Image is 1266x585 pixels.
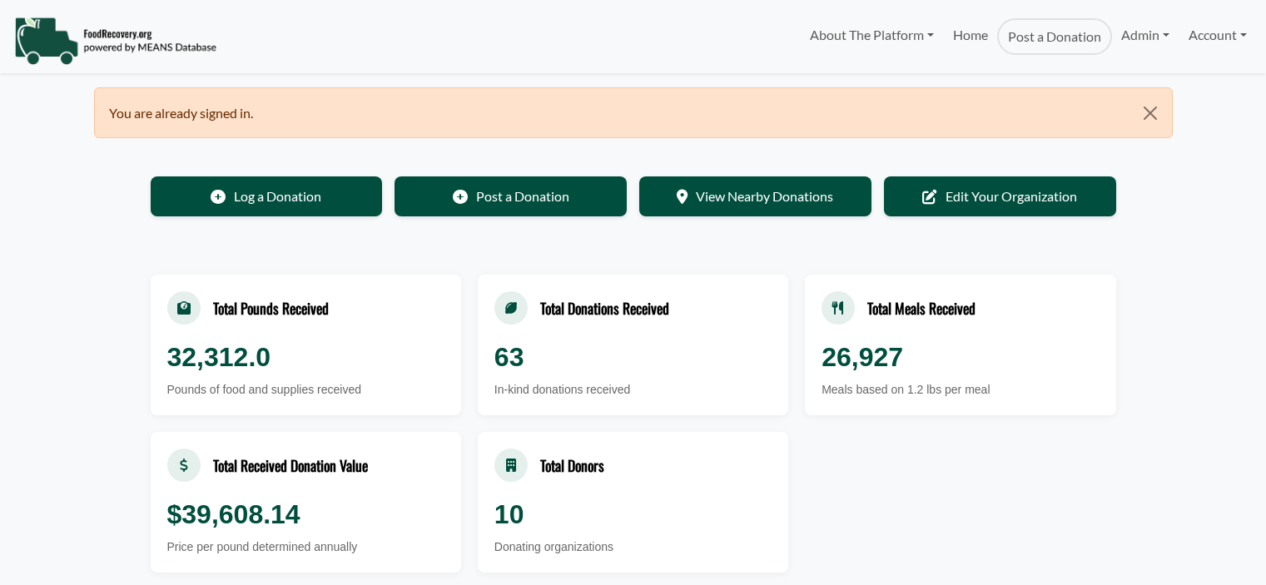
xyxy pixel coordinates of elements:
[822,381,1099,399] div: Meals based on 1.2 lbs per meal
[997,18,1112,55] a: Post a Donation
[1112,18,1179,52] a: Admin
[1179,18,1256,52] a: Account
[213,297,329,319] div: Total Pounds Received
[14,16,216,66] img: NavigationLogo_FoodRecovery-91c16205cd0af1ed486a0f1a7774a6544ea792ac00100771e7dd3ec7c0e58e41.png
[167,381,444,399] div: Pounds of food and supplies received
[494,538,772,556] div: Donating organizations
[494,494,772,534] div: 10
[801,18,943,52] a: About The Platform
[213,454,368,476] div: Total Received Donation Value
[494,337,772,377] div: 63
[639,176,871,216] a: View Nearby Donations
[151,176,383,216] a: Log a Donation
[822,337,1099,377] div: 26,927
[167,538,444,556] div: Price per pound determined annually
[1129,88,1171,138] button: Close
[884,176,1116,216] a: Edit Your Organization
[540,297,669,319] div: Total Donations Received
[395,176,627,216] a: Post a Donation
[167,494,444,534] div: $39,608.14
[943,18,996,55] a: Home
[167,337,444,377] div: 32,312.0
[540,454,604,476] div: Total Donors
[867,297,976,319] div: Total Meals Received
[494,381,772,399] div: In-kind donations received
[94,87,1173,138] div: You are already signed in.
